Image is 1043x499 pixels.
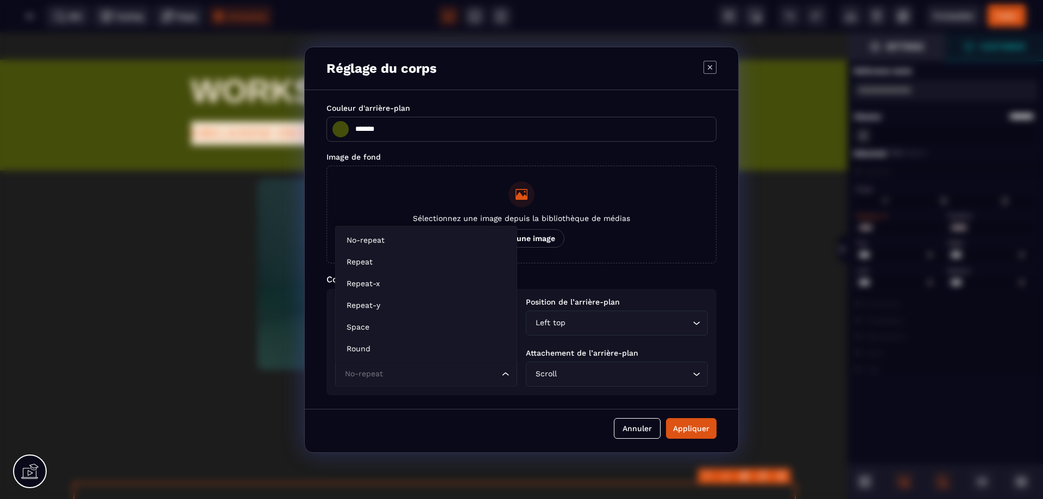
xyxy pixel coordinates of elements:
input: Search for option [559,368,690,380]
span: Left top [533,317,568,329]
p: Composant [326,274,717,285]
p: Image de fond [326,153,717,161]
p: Repeat-x [347,278,506,289]
span: ORGANISE DES ÉVÉNEMENTS A SUCCÈS! [191,91,505,109]
span: Sélectionnez une image depuis la bibliothèque de médias [413,214,630,223]
input: Search for option [568,317,690,329]
p: Space [347,321,506,332]
p: Repeat [347,256,506,267]
input: Search for option [342,368,499,380]
span: Scroll [533,368,559,380]
div: Search for option [526,362,708,387]
button: Sélectionnez une image depuis la bibliothèque de médiasChoisir une image [326,166,717,263]
p: Position de l’arrière-plan [526,298,708,306]
div: Search for option [335,362,517,387]
span: Choisir une image [479,229,564,248]
button: REGISTER NOW [351,349,497,380]
button: Appliquer [666,418,717,439]
p: Réglage du corps [326,61,437,76]
p: Round [347,343,506,354]
p: Repeat-y [347,300,506,311]
p: Attachement de l’arrière-plan [526,349,708,357]
div: Search for option [526,311,708,336]
button: Annuler [614,418,661,439]
div: Appliquer [673,423,709,434]
p: No-repeat [347,235,506,245]
img: 3d2832b117080e75f20960ba17762a6f_Group_8.png [257,146,590,338]
p: Couleur d'arrière-plan [326,104,717,112]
